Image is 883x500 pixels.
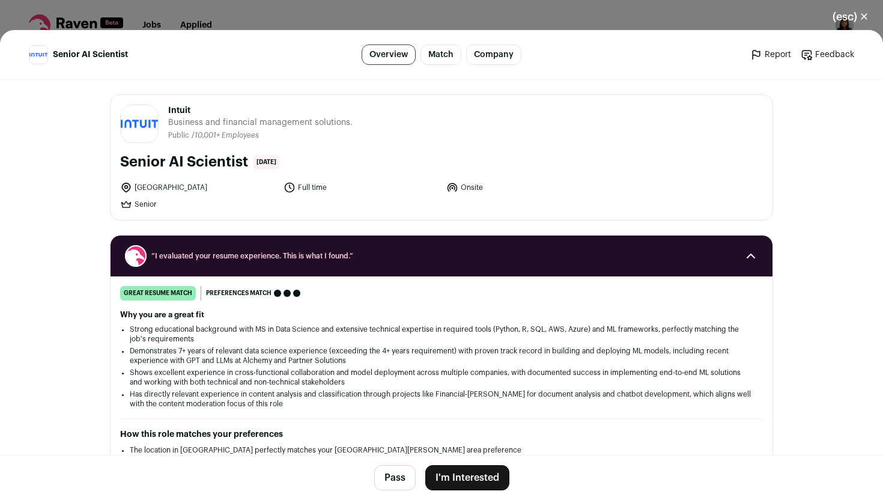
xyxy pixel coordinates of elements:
li: Senior [120,198,276,210]
span: “I evaluated your resume experience. This is what I found.” [151,251,732,261]
li: Shows excellent experience in cross-functional collaboration and model deployment across multiple... [130,368,753,387]
button: I'm Interested [425,465,509,490]
a: Feedback [801,49,854,61]
h2: Why you are a great fit [120,310,763,320]
li: Has directly relevant experience in content analysis and classification through projects like Fin... [130,389,753,409]
span: Senior AI Scientist [53,49,128,61]
div: great resume match [120,286,196,300]
li: The location in [GEOGRAPHIC_DATA] perfectly matches your [GEOGRAPHIC_DATA][PERSON_NAME] area pref... [130,445,753,455]
span: 10,001+ Employees [195,132,259,139]
a: Company [466,44,521,65]
span: Business and financial management solutions. [168,117,353,129]
li: [GEOGRAPHIC_DATA] [120,181,276,194]
span: Intuit [168,105,353,117]
span: [DATE] [253,155,280,169]
img: 063e6e21db467e0fea59c004443fc3bf10cf4ada0dac12847339c93fdb63647b.png [121,120,158,127]
button: Pass [374,465,416,490]
li: Strong educational background with MS in Data Science and extensive technical expertise in requir... [130,325,753,344]
li: / [192,131,259,140]
button: Close modal [818,4,883,30]
h2: How this role matches your preferences [120,428,763,441]
li: Full time [284,181,440,194]
img: 063e6e21db467e0fea59c004443fc3bf10cf4ada0dac12847339c93fdb63647b.png [29,53,47,56]
a: Overview [362,44,416,65]
a: Report [750,49,791,61]
h1: Senior AI Scientist [120,153,248,172]
span: Preferences match [206,287,272,299]
li: Demonstrates 7+ years of relevant data science experience (exceeding the 4+ years requirement) wi... [130,346,753,365]
a: Match [420,44,461,65]
li: Public [168,131,192,140]
li: Onsite [446,181,602,194]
